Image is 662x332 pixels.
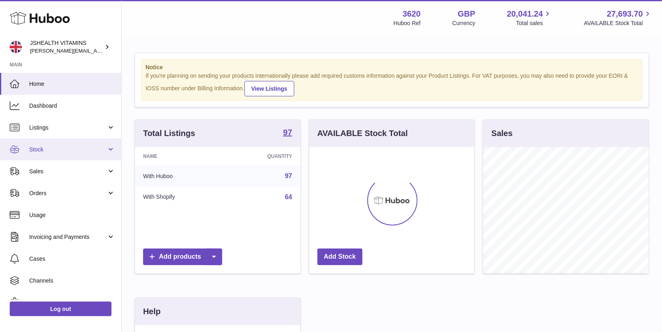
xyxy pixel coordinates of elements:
span: Usage [29,211,115,219]
div: Currency [452,19,476,27]
a: Add products [143,249,222,265]
span: Invoicing and Payments [29,233,107,241]
span: Channels [29,277,115,285]
span: Cases [29,255,115,263]
div: If you're planning on sending your products internationally please add required customs informati... [146,72,638,96]
a: 20,041.24 Total sales [507,9,552,27]
a: 97 [283,128,292,138]
span: Orders [29,189,107,197]
th: Quantity [224,147,300,166]
td: With Huboo [135,166,224,187]
a: Log out [10,302,111,316]
span: Total sales [516,19,552,27]
img: francesca@jshealthvitamins.com [10,41,22,53]
span: Home [29,80,115,88]
span: 27,693.70 [607,9,643,19]
h3: Help [143,306,161,317]
span: Settings [29,299,115,306]
span: Dashboard [29,102,115,110]
span: 20,041.24 [507,9,543,19]
span: Stock [29,146,107,153]
td: With Shopify [135,187,224,208]
h3: Total Listings [143,128,195,139]
div: Huboo Ref [394,19,421,27]
span: [PERSON_NAME][EMAIL_ADDRESS][DOMAIN_NAME] [30,47,163,54]
h3: Sales [491,128,512,139]
th: Name [135,147,224,166]
h3: AVAILABLE Stock Total [317,128,408,139]
strong: 97 [283,128,292,136]
strong: Notice [146,64,638,71]
a: 27,693.70 AVAILABLE Stock Total [584,9,652,27]
span: AVAILABLE Stock Total [584,19,652,27]
a: Add Stock [317,249,362,265]
a: 64 [285,194,292,200]
strong: 3620 [403,9,421,19]
span: Sales [29,168,107,175]
div: JSHEALTH VITAMINS [30,39,103,55]
a: View Listings [244,81,294,96]
span: Listings [29,124,107,132]
strong: GBP [458,9,475,19]
a: 97 [285,172,292,179]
